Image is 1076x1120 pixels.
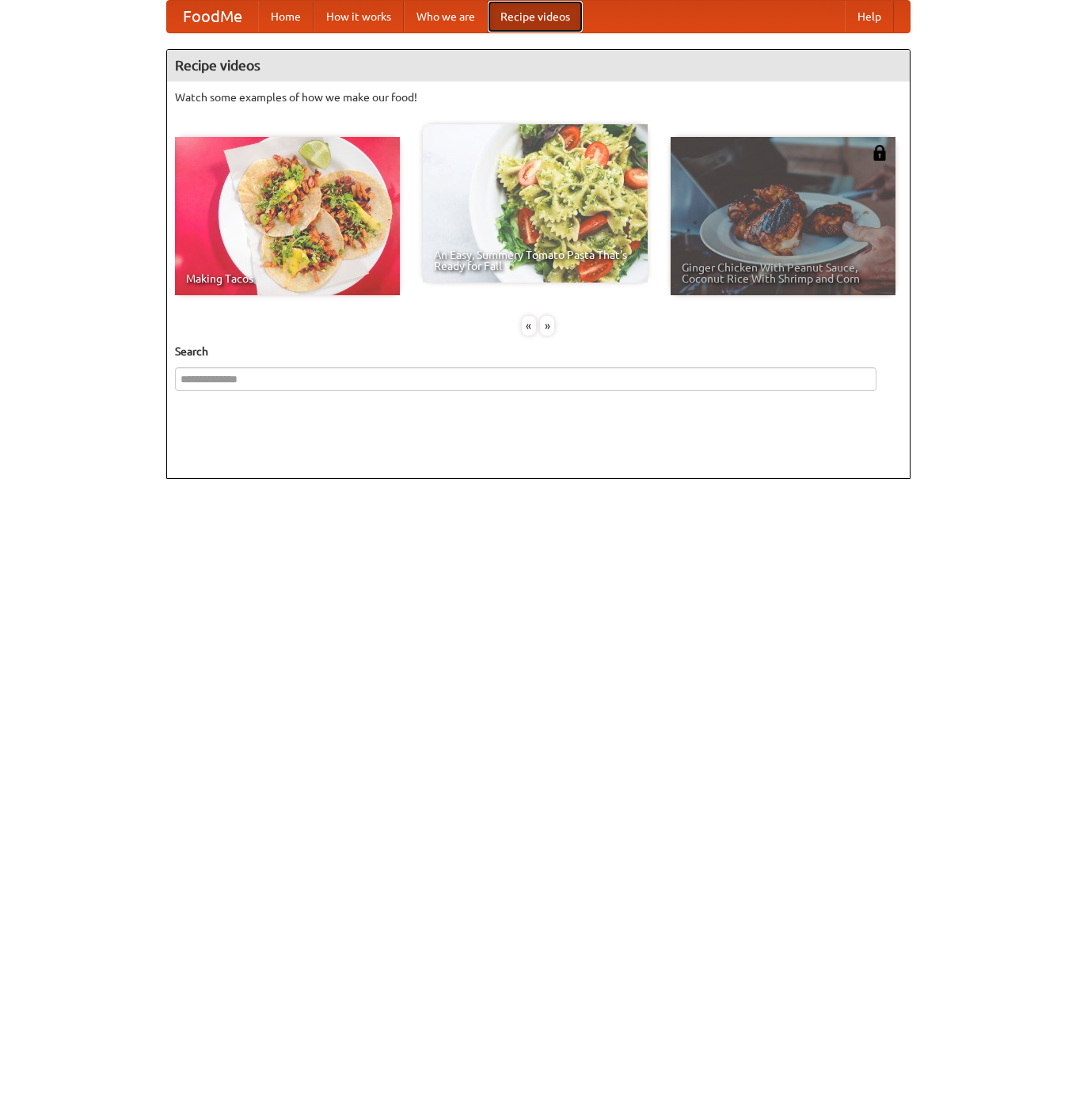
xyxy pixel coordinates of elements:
span: An Easy, Summery Tomato Pasta That's Ready for Fall [434,249,637,271]
span: Making Tacos [186,273,389,284]
h4: Recipe videos [167,50,910,82]
a: FoodMe [167,1,258,32]
a: Home [258,1,314,32]
a: Recipe videos [488,1,583,32]
div: « [522,316,536,336]
a: How it works [314,1,404,32]
a: Who we are [404,1,488,32]
a: An Easy, Summery Tomato Pasta That's Ready for Fall [423,124,648,283]
a: Help [845,1,894,32]
h5: Search [175,344,902,359]
div: » [540,316,554,336]
a: Making Tacos [175,137,400,295]
img: 483408.png [872,145,888,161]
p: Watch some examples of how we make our food! [175,89,902,105]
